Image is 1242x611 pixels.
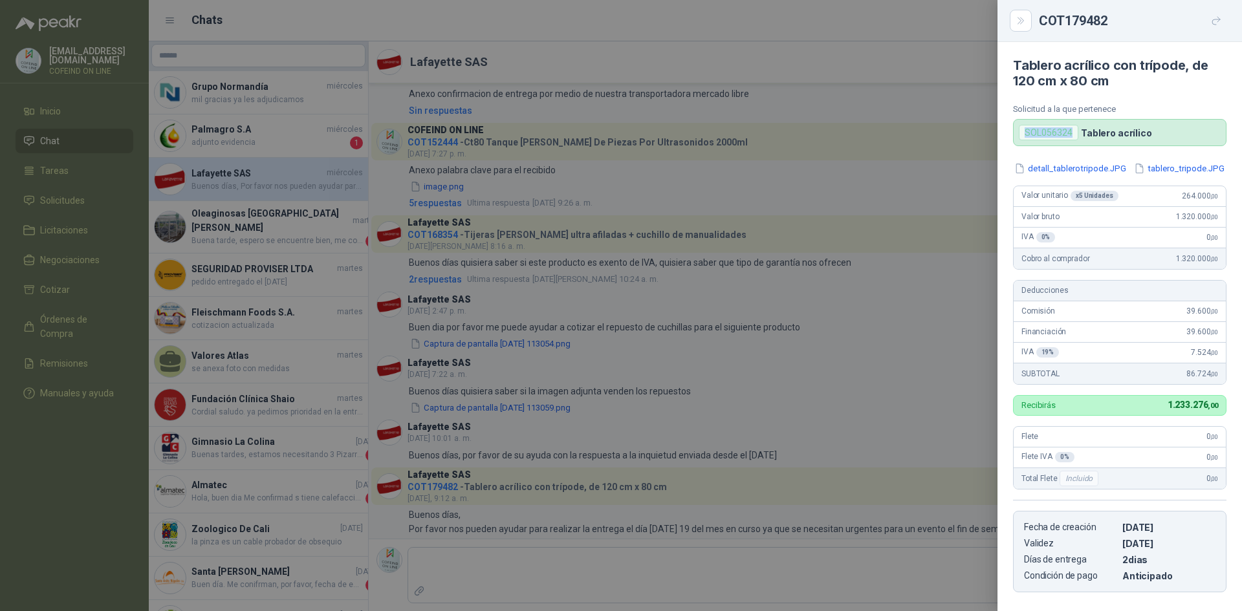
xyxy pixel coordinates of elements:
[1021,327,1066,336] span: Financiación
[1210,193,1218,200] span: ,00
[1021,401,1056,409] p: Recibirás
[1186,327,1218,336] span: 39.600
[1013,58,1226,89] h4: Tablero acrílico con trípode, de 120 cm x 80 cm
[1182,191,1218,200] span: 264.000
[1021,432,1038,441] span: Flete
[1210,454,1218,461] span: ,00
[1036,232,1056,242] div: 0 %
[1071,191,1118,201] div: x 5 Unidades
[1024,538,1117,549] p: Validez
[1024,570,1117,581] p: Condición de pago
[1021,306,1055,316] span: Comisión
[1021,471,1101,486] span: Total Flete
[1039,10,1226,31] div: COT179482
[1021,369,1060,378] span: SUBTOTAL
[1210,213,1218,220] span: ,00
[1186,306,1218,316] span: 39.600
[1210,370,1218,378] span: ,00
[1210,349,1218,356] span: ,00
[1021,212,1059,221] span: Valor bruto
[1133,162,1226,175] button: tablero_tripode.JPG
[1081,127,1152,138] p: Tablero acrílico
[1191,348,1218,357] span: 7.524
[1210,234,1218,241] span: ,00
[1013,13,1029,28] button: Close
[1186,369,1218,378] span: 86.724
[1024,522,1117,533] p: Fecha de creación
[1021,347,1059,358] span: IVA
[1021,286,1068,295] span: Deducciones
[1176,254,1218,263] span: 1.320.000
[1021,191,1118,201] span: Valor unitario
[1210,255,1218,263] span: ,00
[1168,400,1218,410] span: 1.233.276
[1013,162,1128,175] button: detall_tablerotripode.JPG
[1210,328,1218,336] span: ,00
[1019,125,1078,140] div: SOL056324
[1122,554,1215,565] p: 2 dias
[1206,453,1218,462] span: 0
[1036,347,1060,358] div: 19 %
[1206,233,1218,242] span: 0
[1021,452,1074,462] span: Flete IVA
[1208,402,1218,410] span: ,00
[1013,104,1226,114] p: Solicitud a la que pertenece
[1206,432,1218,441] span: 0
[1060,471,1098,486] div: Incluido
[1021,232,1055,242] span: IVA
[1024,554,1117,565] p: Días de entrega
[1122,570,1215,581] p: Anticipado
[1122,522,1215,533] p: [DATE]
[1210,308,1218,315] span: ,00
[1055,452,1074,462] div: 0 %
[1206,474,1218,483] span: 0
[1176,212,1218,221] span: 1.320.000
[1210,433,1218,440] span: ,00
[1021,254,1089,263] span: Cobro al comprador
[1210,475,1218,482] span: ,00
[1122,538,1215,549] p: [DATE]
